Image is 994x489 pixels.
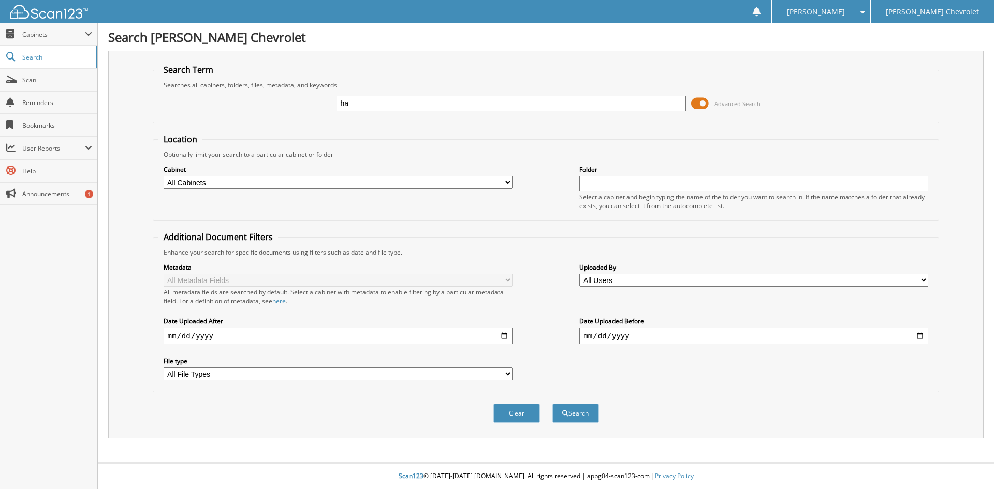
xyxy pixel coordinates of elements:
[22,167,92,175] span: Help
[158,248,934,257] div: Enhance your search for specific documents using filters such as date and file type.
[493,404,540,423] button: Clear
[579,192,928,210] div: Select a cabinet and begin typing the name of the folder you want to search in. If the name match...
[579,263,928,272] label: Uploaded By
[108,28,984,46] h1: Search [PERSON_NAME] Chevrolet
[22,121,92,130] span: Bookmarks
[579,317,928,325] label: Date Uploaded Before
[158,64,218,76] legend: Search Term
[579,165,928,174] label: Folder
[10,5,88,19] img: scan123-logo-white.svg
[158,134,202,145] legend: Location
[714,100,761,108] span: Advanced Search
[164,328,513,344] input: start
[655,471,694,480] a: Privacy Policy
[22,30,85,39] span: Cabinets
[579,328,928,344] input: end
[399,471,423,480] span: Scan123
[158,81,934,90] div: Searches all cabinets, folders, files, metadata, and keywords
[22,98,92,107] span: Reminders
[164,263,513,272] label: Metadata
[22,76,92,84] span: Scan
[98,464,994,489] div: © [DATE]-[DATE] [DOMAIN_NAME]. All rights reserved | appg04-scan123-com |
[886,9,979,15] span: [PERSON_NAME] Chevrolet
[85,190,93,198] div: 1
[158,231,278,243] legend: Additional Document Filters
[22,189,92,198] span: Announcements
[272,297,286,305] a: here
[164,357,513,365] label: File type
[552,404,599,423] button: Search
[22,144,85,153] span: User Reports
[158,150,934,159] div: Optionally limit your search to a particular cabinet or folder
[164,288,513,305] div: All metadata fields are searched by default. Select a cabinet with metadata to enable filtering b...
[22,53,91,62] span: Search
[164,317,513,325] label: Date Uploaded After
[787,9,845,15] span: [PERSON_NAME]
[164,165,513,174] label: Cabinet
